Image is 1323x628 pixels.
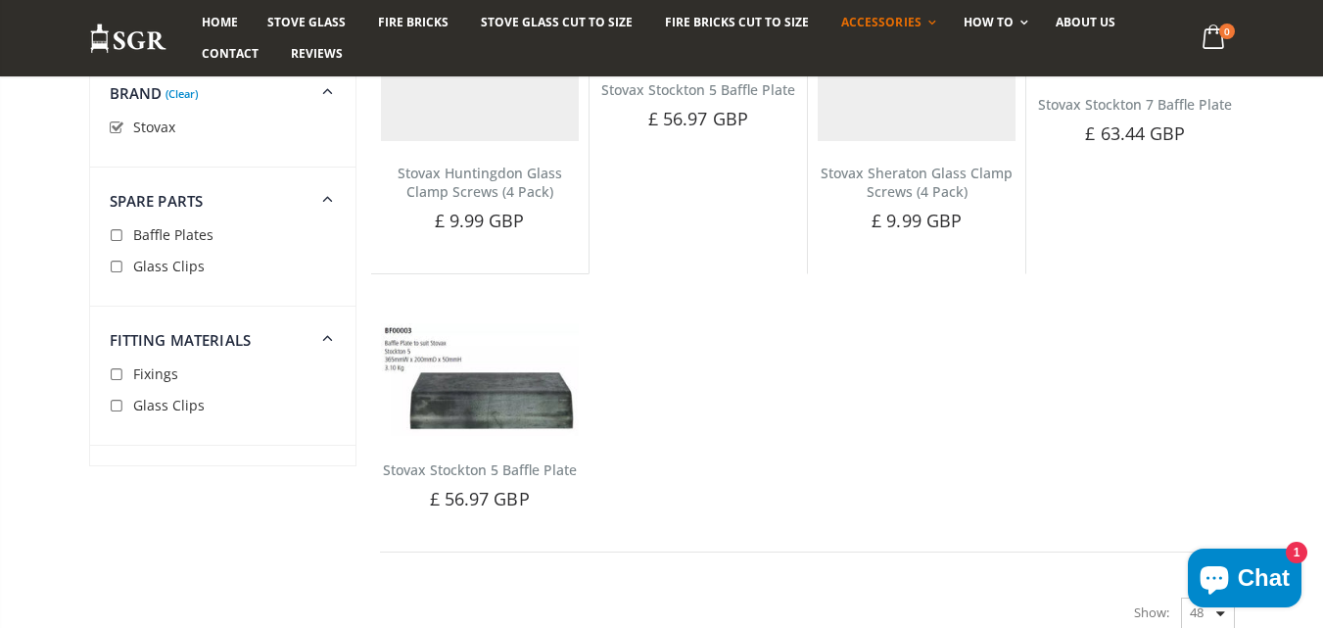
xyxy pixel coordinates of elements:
[1194,20,1234,58] a: 0
[481,14,633,30] span: Stove Glass Cut To Size
[133,396,205,414] span: Glass Clips
[133,225,213,244] span: Baffle Plates
[1085,121,1185,145] span: £ 63.44 GBP
[133,257,205,275] span: Glass Clips
[1134,597,1169,628] span: Show:
[1038,95,1232,114] a: Stovax Stockton 7 Baffle Plate
[1182,549,1307,612] inbox-online-store-chat: Shopify online store chat
[133,118,175,136] span: Stovax
[1041,7,1130,38] a: About us
[165,91,198,96] a: (Clear)
[253,7,360,38] a: Stove Glass
[648,107,748,130] span: £ 56.97 GBP
[650,7,824,38] a: Fire Bricks Cut To Size
[276,38,357,70] a: Reviews
[1056,14,1115,30] span: About us
[430,487,530,510] span: £ 56.97 GBP
[381,323,579,437] img: Stovax Stockton 5 Baffle Plate
[398,164,562,201] a: Stovax Huntingdon Glass Clamp Screws (4 Pack)
[378,14,449,30] span: Fire Bricks
[601,80,795,99] a: Stovax Stockton 5 Baffle Plate
[202,14,238,30] span: Home
[383,460,577,479] a: Stovax Stockton 5 Baffle Plate
[110,191,204,211] span: Spare Parts
[435,209,525,232] span: £ 9.99 GBP
[872,209,962,232] span: £ 9.99 GBP
[821,164,1013,201] a: Stovax Sheraton Glass Clamp Screws (4 Pack)
[187,38,273,70] a: Contact
[466,7,647,38] a: Stove Glass Cut To Size
[89,23,167,55] img: Stove Glass Replacement
[291,45,343,62] span: Reviews
[841,14,921,30] span: Accessories
[1219,24,1235,39] span: 0
[827,7,945,38] a: Accessories
[110,83,163,103] span: Brand
[363,7,463,38] a: Fire Bricks
[267,14,346,30] span: Stove Glass
[110,330,252,350] span: Fitting Materials
[964,14,1014,30] span: How To
[949,7,1038,38] a: How To
[665,14,809,30] span: Fire Bricks Cut To Size
[187,7,253,38] a: Home
[202,45,259,62] span: Contact
[133,364,178,383] span: Fixings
